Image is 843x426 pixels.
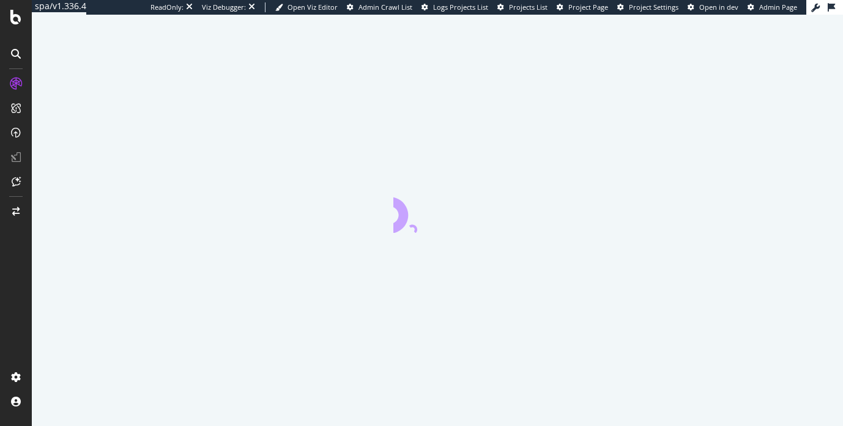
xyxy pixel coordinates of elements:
a: Admin Page [748,2,797,12]
span: Project Page [568,2,608,12]
a: Open in dev [688,2,738,12]
span: Logs Projects List [433,2,488,12]
span: Open in dev [699,2,738,12]
span: Projects List [509,2,548,12]
a: Open Viz Editor [275,2,338,12]
a: Projects List [497,2,548,12]
span: Admin Page [759,2,797,12]
div: ReadOnly: [150,2,184,12]
a: Logs Projects List [421,2,488,12]
div: Viz Debugger: [202,2,246,12]
a: Admin Crawl List [347,2,412,12]
div: animation [393,189,481,233]
span: Project Settings [629,2,678,12]
span: Admin Crawl List [358,2,412,12]
a: Project Page [557,2,608,12]
a: Project Settings [617,2,678,12]
span: Open Viz Editor [288,2,338,12]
